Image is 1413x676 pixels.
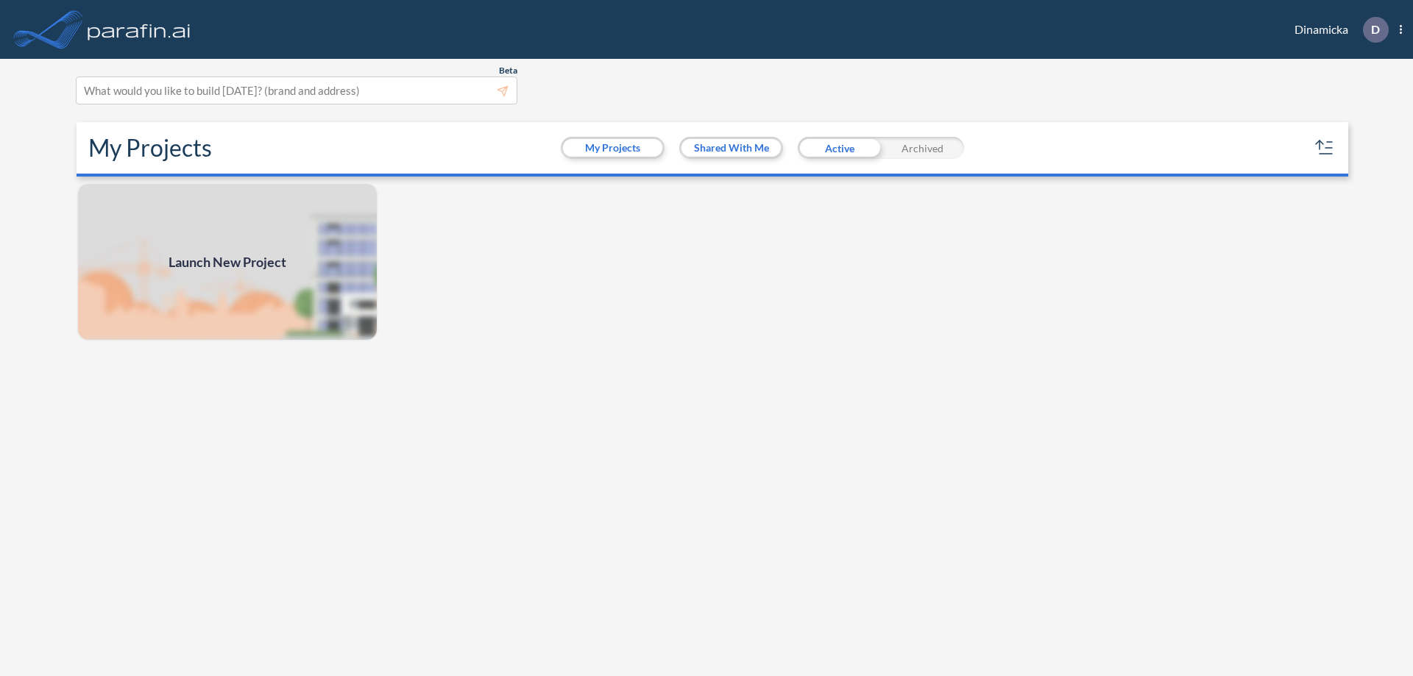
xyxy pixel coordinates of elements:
[499,65,517,77] span: Beta
[881,137,964,159] div: Archived
[169,252,286,272] span: Launch New Project
[1272,17,1402,43] div: Dinamicka
[1313,136,1336,160] button: sort
[85,15,194,44] img: logo
[681,139,781,157] button: Shared With Me
[563,139,662,157] button: My Projects
[1371,23,1380,36] p: D
[88,134,212,162] h2: My Projects
[798,137,881,159] div: Active
[77,182,378,341] a: Launch New Project
[77,182,378,341] img: add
